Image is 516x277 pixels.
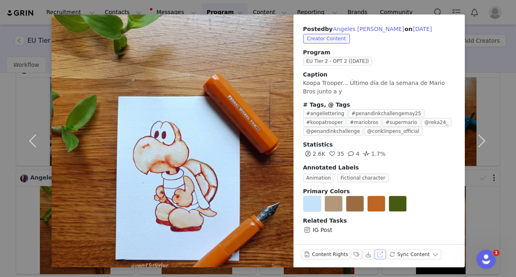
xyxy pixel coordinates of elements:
button: [DATE] [412,24,432,34]
span: Posted on [303,26,433,32]
span: Fictional character [337,174,389,182]
span: 35 [327,151,344,157]
span: #mariobros [347,118,382,127]
span: Annotated Labels [303,164,359,171]
span: Program [303,48,455,57]
span: EU Tier 2 - OPT 2 ([DATE]) [303,57,372,66]
span: @reka24_ [421,118,451,127]
span: 1 [493,250,499,256]
span: Creator Content [303,34,350,43]
span: Animation [303,174,334,182]
iframe: Intercom live chat [476,250,496,269]
span: #penandinkchallengemay25 [348,109,424,118]
span: #supermario [382,118,420,127]
span: Statistics [303,141,333,148]
span: Primary Colors [303,188,350,194]
a: EU Tier 2 - OPT 2 ([DATE]) [303,58,375,64]
span: #koopatrooper [303,118,346,127]
span: IG Post [313,226,333,234]
button: Angeles [PERSON_NAME] [333,24,405,34]
span: 2.6K [303,151,325,157]
span: Related Tasks [303,217,347,224]
span: Caption [303,71,328,78]
span: Koopa Trooper... Último día de la semana de Mario Bros junto a y [303,80,445,95]
span: #angellettering [303,109,347,118]
span: @conklinpens_official [364,127,422,136]
span: by [325,26,405,32]
button: Content Rights [302,250,350,259]
span: 4 [346,151,360,157]
button: Sync Content [387,250,441,259]
span: 1.7% [362,151,386,157]
span: # Tags, @ Tags [303,101,350,108]
span: @penandinkchallenge [303,127,363,136]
